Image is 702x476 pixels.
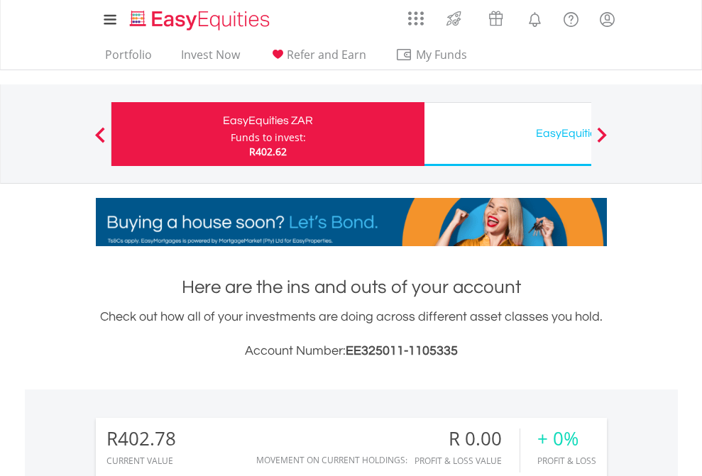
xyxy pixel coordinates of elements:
[588,134,616,148] button: Next
[96,198,607,246] img: EasyMortage Promotion Banner
[415,456,520,465] div: Profit & Loss Value
[484,7,508,30] img: vouchers-v2.svg
[96,341,607,361] h3: Account Number:
[537,428,596,449] div: + 0%
[517,4,553,32] a: Notifications
[96,307,607,361] div: Check out how all of your investments are doing across different asset classes you hold.
[127,9,275,32] img: EasyEquities_Logo.png
[120,111,416,131] div: EasyEquities ZAR
[475,4,517,30] a: Vouchers
[106,428,176,449] div: R402.78
[395,45,488,64] span: My Funds
[287,47,366,62] span: Refer and Earn
[96,275,607,300] h1: Here are the ins and outs of your account
[175,48,246,70] a: Invest Now
[399,4,433,26] a: AppsGrid
[99,48,158,70] a: Portfolio
[263,48,372,70] a: Refer and Earn
[442,7,466,30] img: thrive-v2.svg
[106,456,176,465] div: CURRENT VALUE
[537,456,596,465] div: Profit & Loss
[231,131,306,145] div: Funds to invest:
[415,428,520,449] div: R 0.00
[86,134,114,148] button: Previous
[346,344,458,358] span: EE325011-1105335
[124,4,275,32] a: Home page
[553,4,589,32] a: FAQ's and Support
[589,4,625,35] a: My Profile
[249,145,287,158] span: R402.62
[256,455,407,465] div: Movement on Current Holdings:
[408,11,424,26] img: grid-menu-icon.svg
